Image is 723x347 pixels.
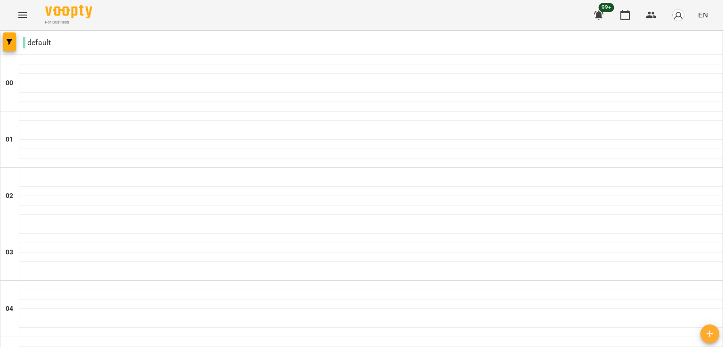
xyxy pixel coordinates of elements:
[672,8,685,22] img: avatar_s.png
[23,37,51,48] p: default
[45,19,92,25] span: For Business
[698,10,708,20] span: EN
[700,324,719,343] button: Add lesson
[694,6,712,24] button: EN
[6,78,13,88] h6: 00
[599,3,614,12] span: 99+
[6,304,13,314] h6: 04
[11,4,34,26] button: Menu
[6,134,13,145] h6: 01
[6,247,13,258] h6: 03
[45,5,92,18] img: Voopty Logo
[6,191,13,201] h6: 02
